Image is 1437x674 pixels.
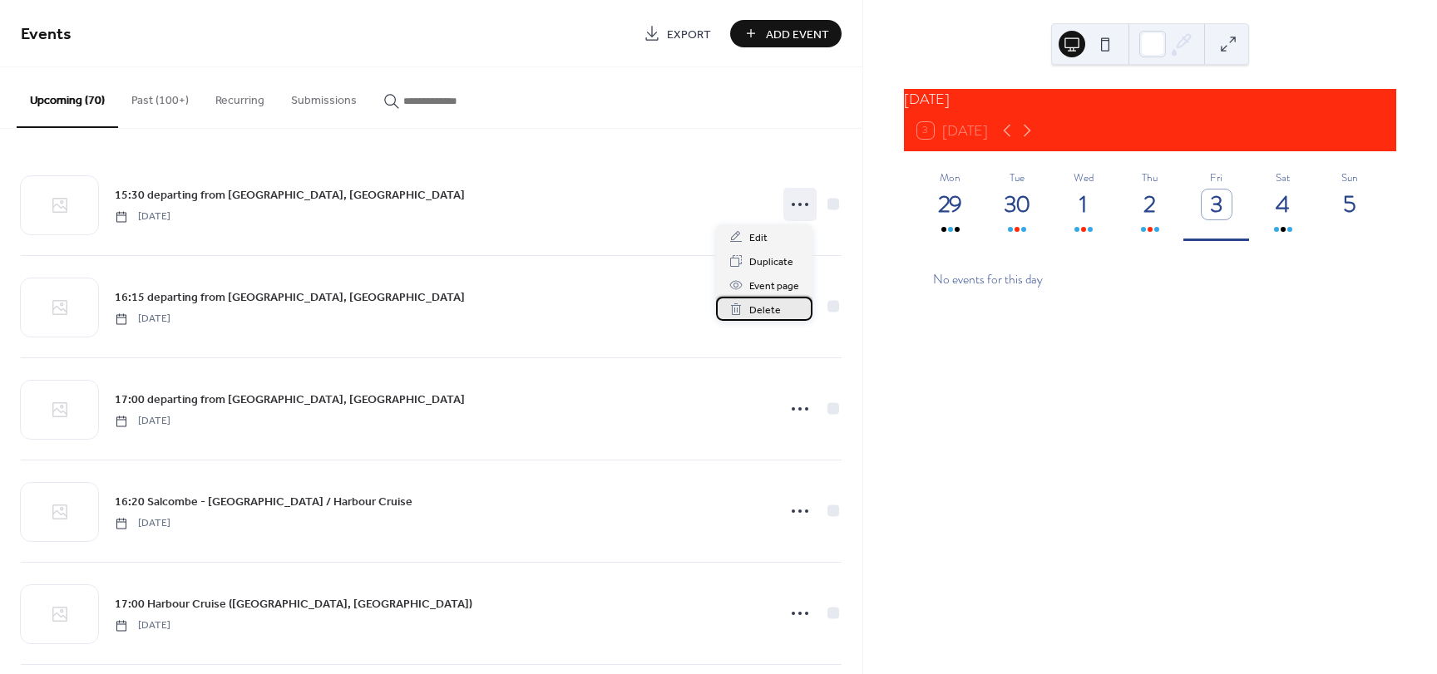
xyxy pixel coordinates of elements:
a: 16:15 departing from [GEOGRAPHIC_DATA], [GEOGRAPHIC_DATA] [115,288,465,307]
div: No events for this day [920,258,1381,300]
span: Events [21,18,72,51]
span: [DATE] [115,516,170,531]
button: Fri3 [1183,161,1250,241]
button: Sun5 [1316,161,1383,241]
div: 1 [1069,189,1099,219]
div: Sun [1321,170,1378,185]
span: [DATE] [115,209,170,224]
div: Wed [1055,170,1112,185]
a: 17:00 Harbour Cruise ([GEOGRAPHIC_DATA], [GEOGRAPHIC_DATA]) [115,594,472,613]
a: 16:20 Salcombe - [GEOGRAPHIC_DATA] / Harbour Cruise [115,492,412,511]
span: 17:00 departing from [GEOGRAPHIC_DATA], [GEOGRAPHIC_DATA] [115,391,465,409]
span: [DATE] [115,618,170,633]
a: 15:30 departing from [GEOGRAPHIC_DATA], [GEOGRAPHIC_DATA] [115,185,465,204]
span: 17:00 Harbour Cruise ([GEOGRAPHIC_DATA], [GEOGRAPHIC_DATA]) [115,596,472,613]
span: Export [667,26,711,43]
button: Upcoming (70) [17,67,118,128]
div: 3 [1202,189,1232,219]
div: 5 [1335,189,1365,219]
span: Add Event [766,26,829,43]
span: [DATE] [115,312,170,327]
div: Fri [1188,170,1245,185]
button: Wed1 [1050,161,1117,241]
button: Add Event [730,20,842,47]
button: Mon29 [917,161,984,241]
div: Mon [922,170,979,185]
button: Sat4 [1250,161,1316,241]
button: Tue30 [984,161,1050,241]
span: 16:20 Salcombe - [GEOGRAPHIC_DATA] / Harbour Cruise [115,494,412,511]
div: 2 [1135,189,1165,219]
div: [DATE] [904,89,1396,111]
button: Past (100+) [118,67,202,126]
span: Delete [749,302,781,319]
span: [DATE] [115,414,170,429]
span: Duplicate [749,253,793,271]
div: 4 [1268,189,1298,219]
div: Sat [1255,170,1311,185]
span: Event page [749,278,799,295]
div: 30 [1002,189,1032,219]
div: Tue [989,170,1045,185]
a: 17:00 departing from [GEOGRAPHIC_DATA], [GEOGRAPHIC_DATA] [115,390,465,409]
button: Thu2 [1117,161,1183,241]
span: Edit [749,229,768,247]
button: Submissions [278,67,370,126]
span: 16:15 departing from [GEOGRAPHIC_DATA], [GEOGRAPHIC_DATA] [115,289,465,307]
div: 29 [936,189,965,219]
div: Thu [1122,170,1178,185]
button: Recurring [202,67,278,126]
span: 15:30 departing from [GEOGRAPHIC_DATA], [GEOGRAPHIC_DATA] [115,187,465,204]
a: Export [631,20,723,47]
